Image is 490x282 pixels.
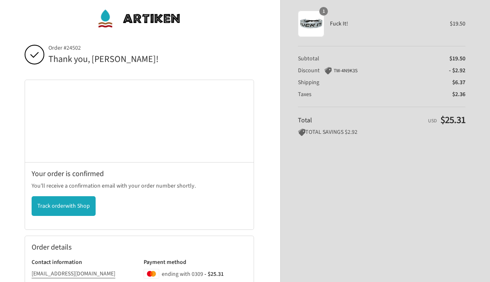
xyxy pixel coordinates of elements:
[452,79,465,87] span: $6.37
[32,197,96,216] button: Track orderwith Shop
[97,7,181,31] img: ArtiKen
[449,67,465,75] span: - $2.92
[452,91,465,99] span: $2.36
[330,21,438,28] span: Fuck It!
[65,202,90,211] span: with Shop
[298,67,320,75] span: Discount
[298,116,312,125] span: Total
[298,79,319,87] span: Shipping
[48,45,254,52] span: Order #24502
[162,270,203,278] span: ending with 0309
[32,243,139,252] h2: Order details
[428,118,437,125] span: USD
[204,270,224,278] span: - $25.31
[25,80,254,163] iframe: Google map displaying pin point of shipping address: Chicago, Illinois
[345,128,357,137] span: $2.92
[319,7,328,16] span: 1
[440,113,465,128] span: $25.31
[32,259,135,266] h3: Contact information
[298,11,324,37] img: Fuck It!
[32,182,247,191] p: You’ll receive a confirmation email with your order number shortly.
[144,259,247,266] h3: Payment method
[298,128,343,137] span: TOTAL SAVINGS
[450,20,465,28] span: $19.50
[298,87,392,99] th: Taxes
[48,54,254,66] h2: Thank you, [PERSON_NAME]!
[32,170,247,179] h2: Your order is confirmed
[298,55,392,63] th: Subtotal
[334,68,357,75] span: TW-4N9K3S
[25,80,254,163] div: Google map displaying pin point of shipping address: Chicago, Illinois
[449,55,465,63] span: $19.50
[37,202,90,211] span: Track order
